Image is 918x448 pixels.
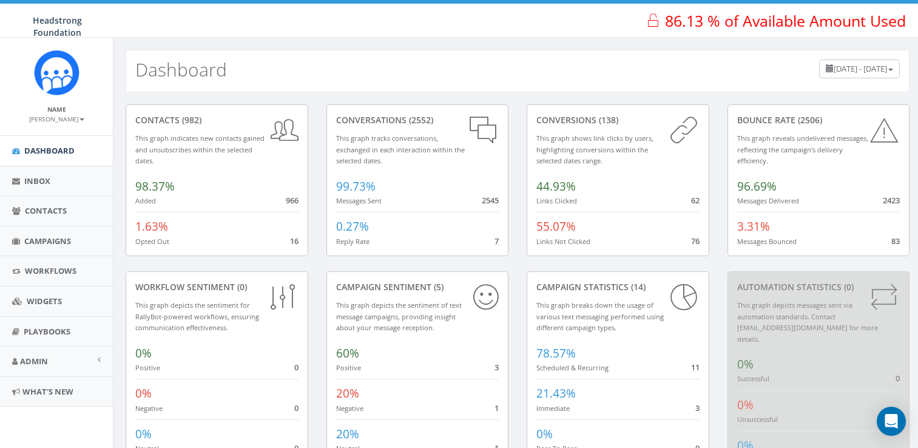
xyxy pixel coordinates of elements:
[135,281,299,293] div: Workflow Sentiment
[336,114,499,126] div: conversations
[737,356,754,372] span: 0%
[336,404,363,413] small: Negative
[20,356,48,367] span: Admin
[891,236,900,246] span: 83
[596,114,618,126] span: (138)
[135,178,175,194] span: 98.37%
[135,404,163,413] small: Negative
[896,373,900,384] span: 0
[407,114,433,126] span: (2552)
[695,402,700,413] span: 3
[135,363,160,372] small: Positive
[737,219,770,234] span: 3.31%
[135,219,168,234] span: 1.63%
[25,265,76,276] span: Workflows
[294,362,299,373] span: 0
[336,385,359,401] span: 20%
[665,10,906,31] span: 86.13 % of Available Amount Used
[180,114,201,126] span: (982)
[629,281,646,293] span: (14)
[737,281,900,293] div: Automation Statistics
[536,385,576,401] span: 21.43%
[135,345,152,361] span: 0%
[29,113,84,124] a: [PERSON_NAME]
[336,300,462,332] small: This graph depicts the sentiment of text message campaigns, providing insight about your message ...
[24,145,75,156] span: Dashboard
[135,59,227,80] h2: Dashboard
[135,114,299,126] div: contacts
[25,205,67,216] span: Contacts
[536,178,576,194] span: 44.93%
[22,386,73,397] span: What's New
[336,363,361,372] small: Positive
[737,196,799,205] small: Messages Delivered
[47,105,66,114] small: Name
[536,196,577,205] small: Links Clicked
[795,114,822,126] span: (2506)
[34,50,79,95] img: Rally_platform_Icon_1.png
[336,426,359,442] span: 20%
[877,407,906,436] div: Open Intercom Messenger
[135,385,152,401] span: 0%
[431,281,444,293] span: (5)
[336,178,376,194] span: 99.73%
[336,345,359,361] span: 60%
[286,195,299,206] span: 966
[135,426,152,442] span: 0%
[536,219,576,234] span: 55.07%
[737,114,900,126] div: Bounce Rate
[536,404,570,413] small: Immediate
[737,134,868,165] small: This graph reveals undelivered messages, reflecting the campaign's delivery efficiency.
[737,397,754,413] span: 0%
[883,195,900,206] span: 2423
[336,219,369,234] span: 0.27%
[294,402,299,413] span: 0
[494,362,499,373] span: 3
[24,175,50,186] span: Inbox
[536,134,653,165] small: This graph shows link clicks by users, highlighting conversions within the selected dates range.
[691,195,700,206] span: 62
[336,237,370,246] small: Reply Rate
[33,15,82,38] span: Headstrong Foundation
[536,345,576,361] span: 78.57%
[336,134,465,165] small: This graph tracks conversations, exchanged in each interaction within the selected dates.
[536,281,700,293] div: Campaign Statistics
[842,281,854,293] span: (0)
[235,281,247,293] span: (0)
[29,115,84,123] small: [PERSON_NAME]
[482,195,499,206] span: 2545
[336,196,382,205] small: Messages Sent
[536,114,700,126] div: conversions
[290,236,299,246] span: 16
[24,326,70,337] span: Playbooks
[536,363,609,372] small: Scheduled & Recurring
[737,374,769,383] small: Successful
[494,236,499,246] span: 7
[536,237,590,246] small: Links Not Clicked
[24,236,71,246] span: Campaigns
[336,281,499,293] div: Campaign Sentiment
[27,296,62,307] span: Widgets
[691,236,700,246] span: 76
[691,362,700,373] span: 11
[135,134,265,165] small: This graph indicates new contacts gained and unsubscribes within the selected dates.
[135,300,259,332] small: This graph depicts the sentiment for RallyBot-powered workflows, ensuring communication effective...
[135,196,156,205] small: Added
[737,178,777,194] span: 96.69%
[737,300,878,344] small: This graph depicts messages sent via automation standards. Contact [EMAIL_ADDRESS][DOMAIN_NAME] f...
[737,415,778,424] small: Unsuccessful
[737,237,797,246] small: Messages Bounced
[494,402,499,413] span: 1
[135,237,169,246] small: Opted Out
[834,63,887,74] span: [DATE] - [DATE]
[536,300,664,332] small: This graph breaks down the usage of various text messaging performed using different campaign types.
[536,426,553,442] span: 0%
